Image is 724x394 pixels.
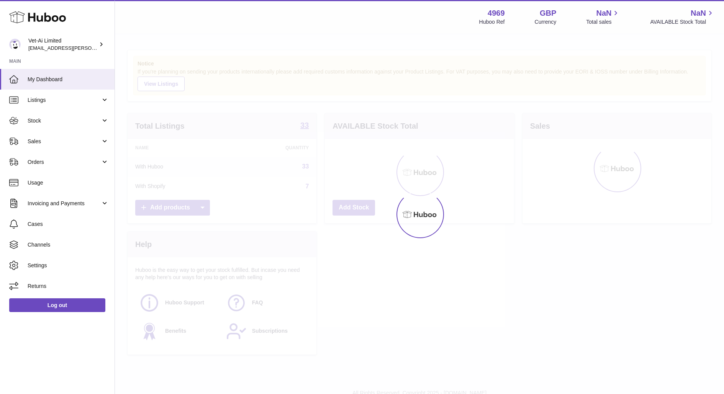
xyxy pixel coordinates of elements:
span: Total sales [586,18,620,26]
span: Invoicing and Payments [28,200,101,207]
span: Sales [28,138,101,145]
span: My Dashboard [28,76,109,83]
a: NaN Total sales [586,8,620,26]
div: Currency [535,18,557,26]
strong: GBP [540,8,556,18]
div: Vet-Ai Limited [28,37,97,52]
span: Returns [28,283,109,290]
span: Listings [28,96,101,104]
strong: 4969 [488,8,505,18]
span: Orders [28,159,101,166]
span: Settings [28,262,109,269]
a: NaN AVAILABLE Stock Total [650,8,715,26]
span: Channels [28,241,109,248]
span: [EMAIL_ADDRESS][PERSON_NAME][DOMAIN_NAME] [28,45,154,51]
div: Huboo Ref [479,18,505,26]
span: Stock [28,117,101,124]
span: AVAILABLE Stock Total [650,18,715,26]
span: Cases [28,221,109,228]
span: Usage [28,179,109,186]
span: NaN [596,8,611,18]
span: NaN [691,8,706,18]
a: Log out [9,298,105,312]
img: abbey.fraser-roe@vet-ai.com [9,39,21,50]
